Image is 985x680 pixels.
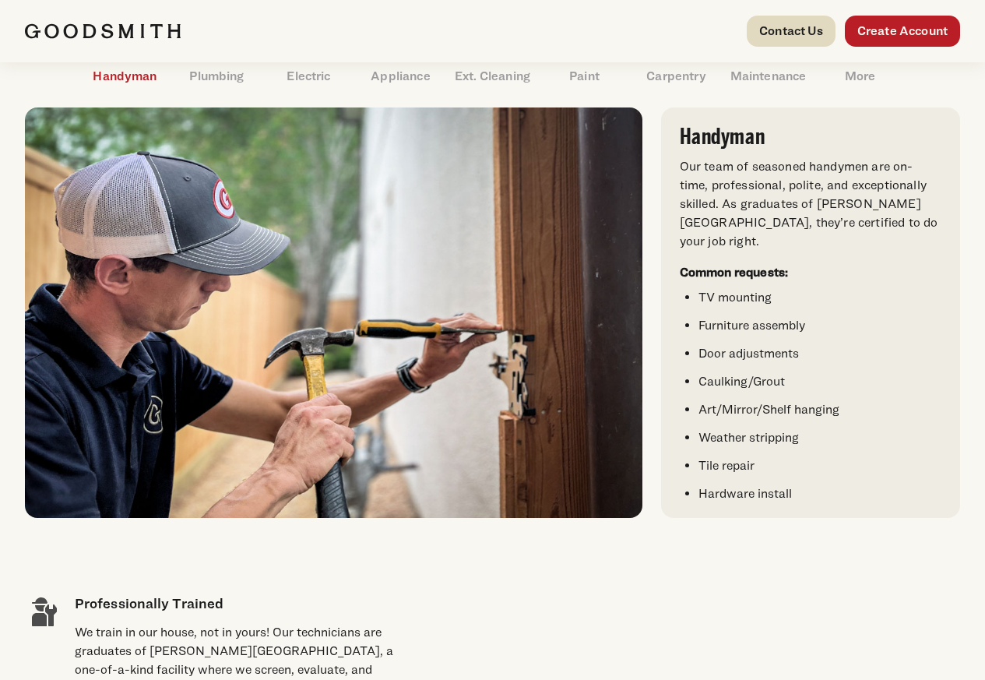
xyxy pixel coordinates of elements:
[79,67,171,86] p: Handyman
[814,67,906,86] p: More
[631,67,723,86] p: Carpentry
[723,67,814,86] p: Maintenance
[698,372,941,391] li: Caulking/Grout
[698,456,941,475] li: Tile repair
[25,23,181,39] img: Goodsmith
[698,484,941,503] li: Hardware install
[680,157,941,251] p: Our team of seasoned handymen are on-time, professional, polite, and exceptionally skilled. As gr...
[263,67,355,86] p: Electric
[75,593,396,614] h4: Professionally Trained
[845,16,960,47] a: Create Account
[680,126,941,148] h3: Handyman
[25,107,642,518] img: A handyman in a cap and polo shirt using a hammer to work on a door frame.
[698,400,941,419] li: Art/Mirror/Shelf hanging
[680,265,789,280] strong: Common requests:
[539,67,631,86] p: Paint
[447,67,539,86] p: Ext. Cleaning
[171,67,263,86] p: Plumbing
[747,16,835,47] a: Contact Us
[355,67,447,86] p: Appliance
[698,316,941,335] li: Furniture assembly
[698,344,941,363] li: Door adjustments
[698,288,941,307] li: TV mounting
[698,428,941,447] li: Weather stripping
